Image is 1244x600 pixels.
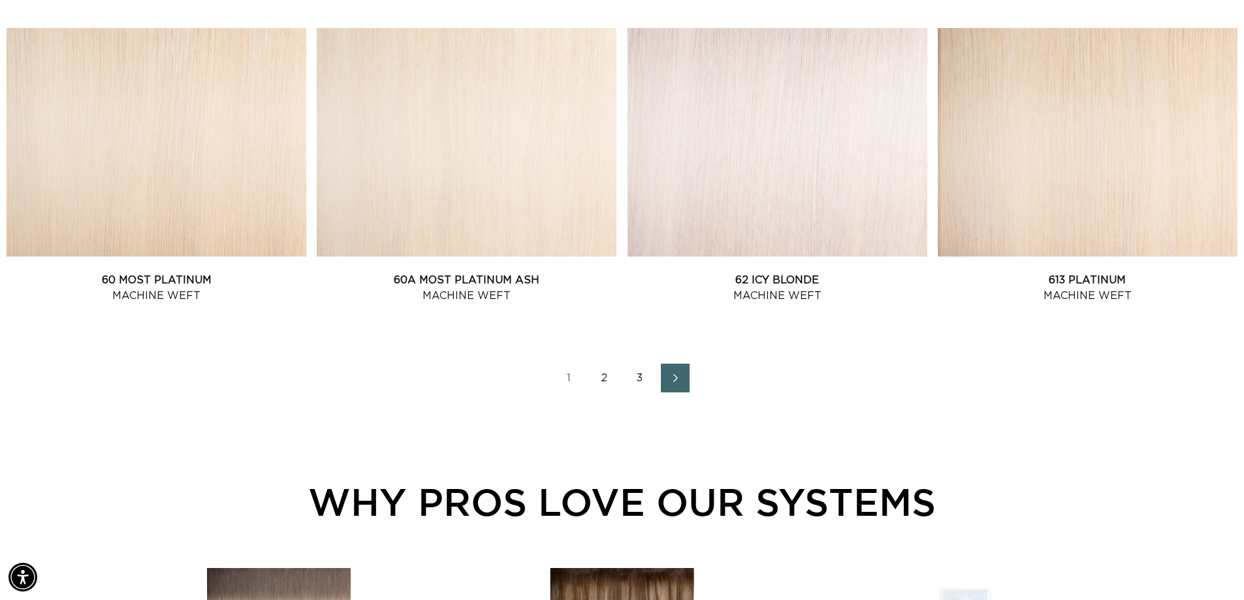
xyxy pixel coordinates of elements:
a: Page 3 [626,364,654,392]
div: WHY PROS LOVE OUR SYSTEMS [78,473,1166,530]
a: Page 1 [555,364,584,392]
a: 613 Platinum Machine Weft [938,272,1237,304]
a: 60 Most Platinum Machine Weft [7,272,306,304]
div: Accessibility Menu [8,563,37,592]
iframe: Chat Widget [1179,537,1244,600]
nav: Pagination [7,364,1237,392]
a: Page 2 [590,364,619,392]
a: 62 Icy Blonde Machine Weft [628,272,927,304]
a: Next page [661,364,690,392]
a: 60A Most Platinum Ash Machine Weft [317,272,616,304]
